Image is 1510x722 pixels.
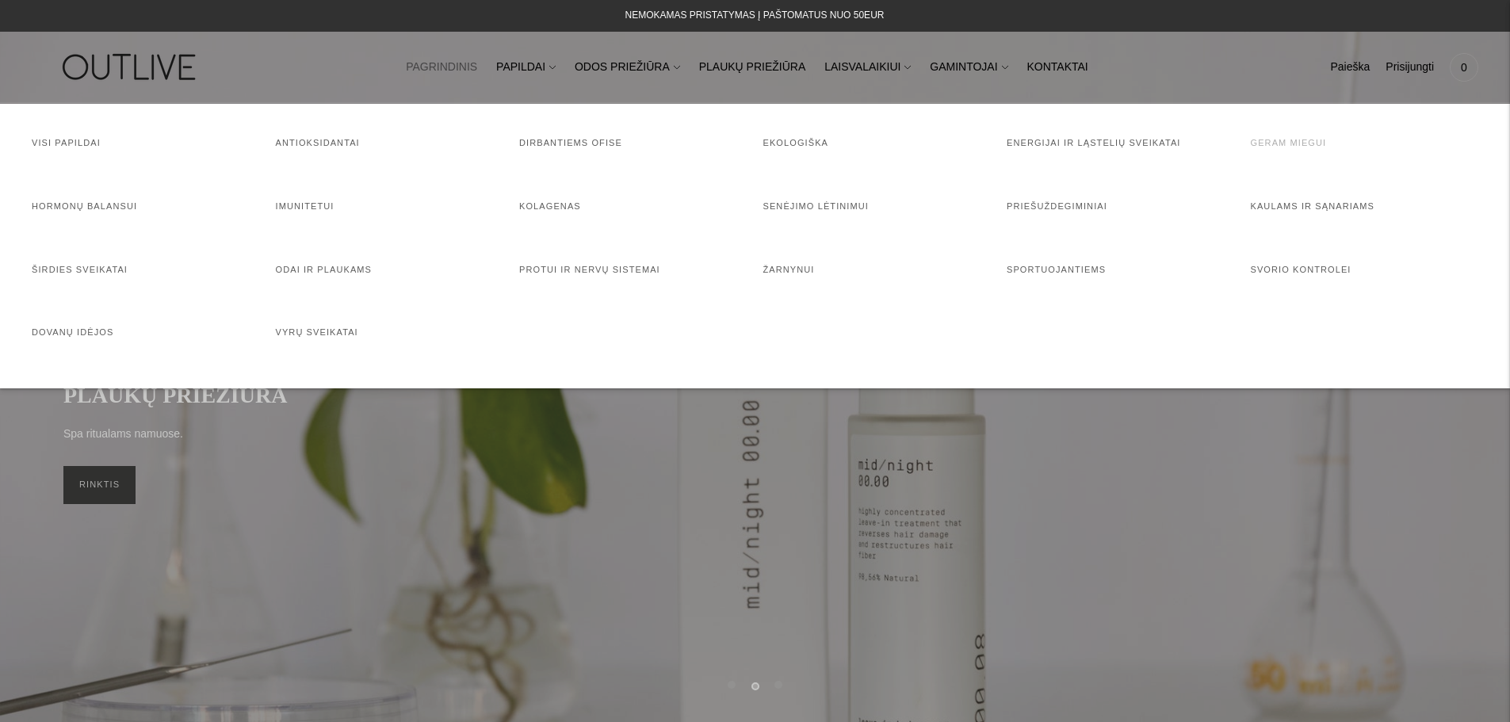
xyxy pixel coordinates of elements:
a: KONTAKTAI [1026,50,1088,85]
a: LAISVALAIKIUI [824,50,911,85]
a: Prisijungti [1386,50,1434,85]
a: Paieška [1330,50,1370,85]
a: PAPILDAI [496,50,556,85]
span: 0 [1453,56,1475,78]
div: NEMOKAMAS PRISTATYMAS Į PAŠTOMATUS NUO 50EUR [625,6,885,25]
a: ODOS PRIEŽIŪRA [575,50,680,85]
a: PLAUKŲ PRIEŽIŪRA [699,50,806,85]
a: PAGRINDINIS [406,50,477,85]
a: GAMINTOJAI [930,50,1007,85]
img: OUTLIVE [32,40,230,94]
a: 0 [1450,50,1478,85]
